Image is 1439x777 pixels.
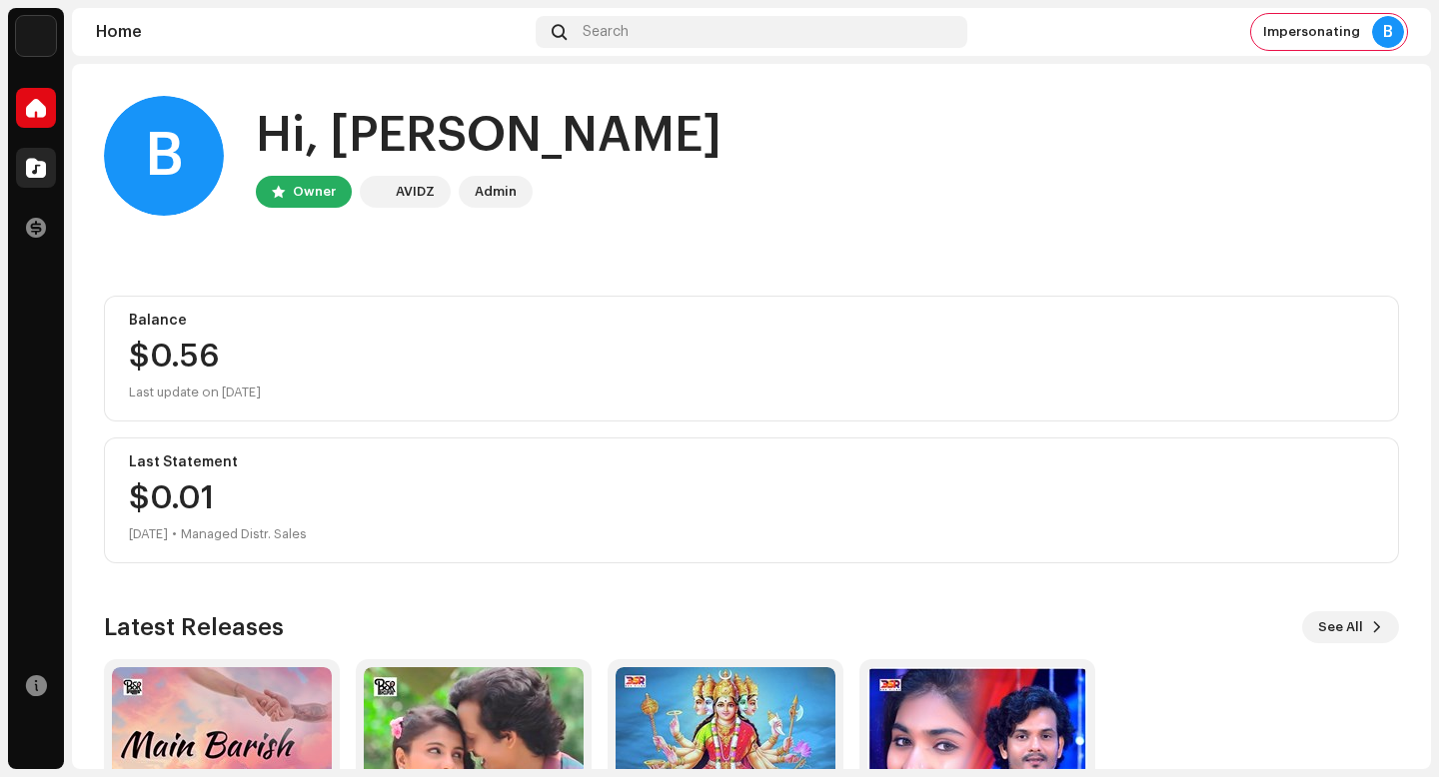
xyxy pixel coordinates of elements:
[256,104,721,168] div: Hi, [PERSON_NAME]
[96,24,528,40] div: Home
[129,454,1374,470] div: Last Statement
[104,96,224,216] div: B
[129,313,1374,329] div: Balance
[16,16,56,56] img: 10d72f0b-d06a-424f-aeaa-9c9f537e57b6
[129,522,168,546] div: [DATE]
[293,180,336,204] div: Owner
[172,522,177,546] div: •
[104,611,284,643] h3: Latest Releases
[104,437,1399,563] re-o-card-value: Last Statement
[396,180,435,204] div: AVIDZ
[583,24,629,40] span: Search
[129,381,1374,404] div: Last update on [DATE]
[181,522,307,546] div: Managed Distr. Sales
[1372,16,1404,48] div: B
[475,180,517,204] div: Admin
[1318,607,1363,647] span: See All
[1263,24,1360,40] span: Impersonating
[104,296,1399,421] re-o-card-value: Balance
[1302,611,1399,643] button: See All
[364,180,388,204] img: 10d72f0b-d06a-424f-aeaa-9c9f537e57b6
